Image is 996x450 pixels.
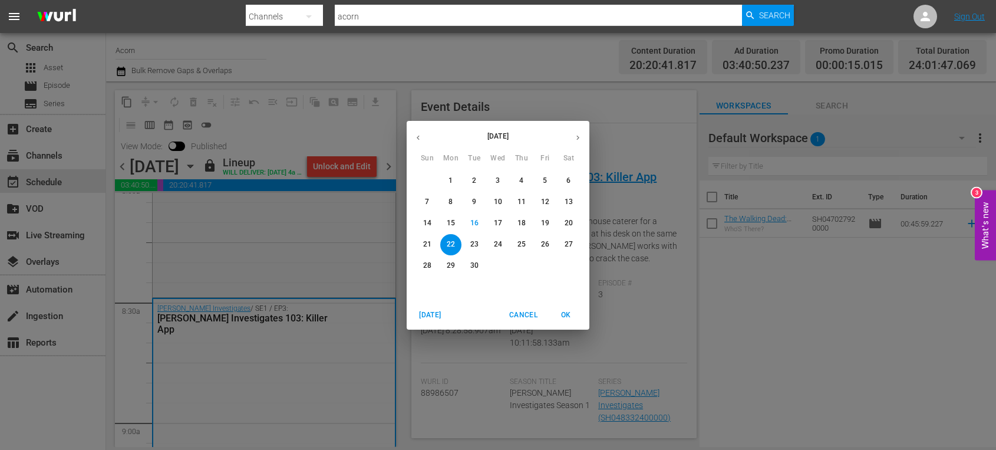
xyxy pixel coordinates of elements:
div: 3 [972,188,981,197]
span: Fri [535,153,556,165]
p: 18 [517,218,526,228]
p: 6 [566,176,570,186]
p: 11 [517,197,526,207]
p: 12 [541,197,549,207]
button: OK [547,306,585,325]
p: 25 [517,239,526,249]
p: 29 [447,261,455,271]
p: 13 [565,197,573,207]
span: OK [552,309,580,321]
p: 21 [423,239,431,249]
button: 4 [511,170,532,192]
button: 5 [535,170,556,192]
button: 6 [558,170,579,192]
button: 14 [417,213,438,234]
button: 1 [440,170,461,192]
span: Cancel [509,309,537,321]
img: ans4CAIJ8jUAAAAAAAAAAAAAAAAAAAAAAAAgQb4GAAAAAAAAAAAAAAAAAAAAAAAAJMjXAAAAAAAAAAAAAAAAAAAAAAAAgAT5G... [28,3,85,31]
button: 8 [440,192,461,213]
p: 16 [470,218,479,228]
p: 8 [448,197,453,207]
button: 28 [417,255,438,277]
span: Search [759,5,790,26]
p: 5 [543,176,547,186]
button: 3 [487,170,509,192]
button: 13 [558,192,579,213]
p: 15 [447,218,455,228]
p: 4 [519,176,523,186]
button: [DATE] [411,306,449,325]
p: 24 [494,239,502,249]
button: 7 [417,192,438,213]
button: Cancel [504,306,542,325]
span: Mon [440,153,461,165]
a: Sign Out [954,12,985,21]
button: 27 [558,234,579,255]
p: 27 [565,239,573,249]
button: 15 [440,213,461,234]
button: 21 [417,234,438,255]
p: 20 [565,218,573,228]
button: Open Feedback Widget [975,190,996,260]
p: [DATE] [430,131,566,142]
span: Wed [487,153,509,165]
p: 7 [425,197,429,207]
p: 26 [541,239,549,249]
span: Tue [464,153,485,165]
p: 22 [447,239,455,249]
button: 10 [487,192,509,213]
button: 23 [464,234,485,255]
button: 20 [558,213,579,234]
button: 19 [535,213,556,234]
p: 19 [541,218,549,228]
button: 11 [511,192,532,213]
button: 18 [511,213,532,234]
span: [DATE] [416,309,444,321]
p: 1 [448,176,453,186]
button: 24 [487,234,509,255]
span: Sun [417,153,438,165]
p: 30 [470,261,479,271]
span: Sat [558,153,579,165]
button: 9 [464,192,485,213]
button: 25 [511,234,532,255]
p: 23 [470,239,479,249]
p: 3 [496,176,500,186]
span: Thu [511,153,532,165]
button: 2 [464,170,485,192]
button: 22 [440,234,461,255]
span: menu [7,9,21,24]
button: 17 [487,213,509,234]
button: 12 [535,192,556,213]
p: 14 [423,218,431,228]
button: 26 [535,234,556,255]
button: 30 [464,255,485,277]
p: 17 [494,218,502,228]
button: 16 [464,213,485,234]
button: 29 [440,255,461,277]
p: 10 [494,197,502,207]
p: 28 [423,261,431,271]
p: 2 [472,176,476,186]
p: 9 [472,197,476,207]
